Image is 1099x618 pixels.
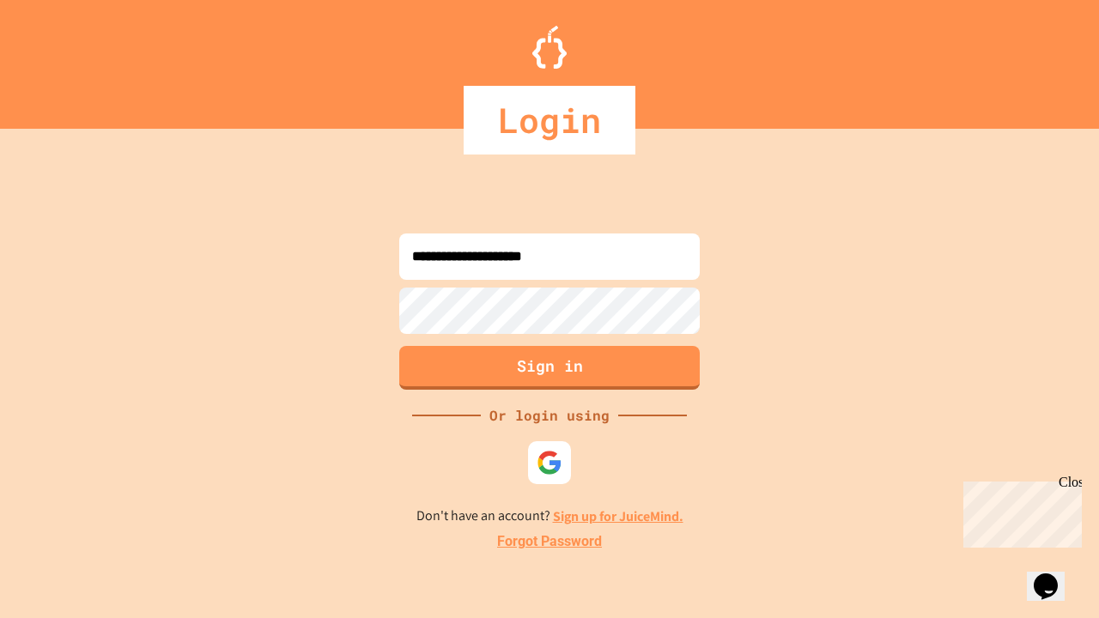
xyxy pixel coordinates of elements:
a: Forgot Password [497,531,602,552]
div: Or login using [481,405,618,426]
iframe: chat widget [956,475,1082,548]
p: Don't have an account? [416,506,683,527]
div: Chat with us now!Close [7,7,118,109]
a: Sign up for JuiceMind. [553,507,683,525]
button: Sign in [399,346,700,390]
img: google-icon.svg [537,450,562,476]
img: Logo.svg [532,26,567,69]
div: Login [464,86,635,154]
iframe: chat widget [1027,549,1082,601]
